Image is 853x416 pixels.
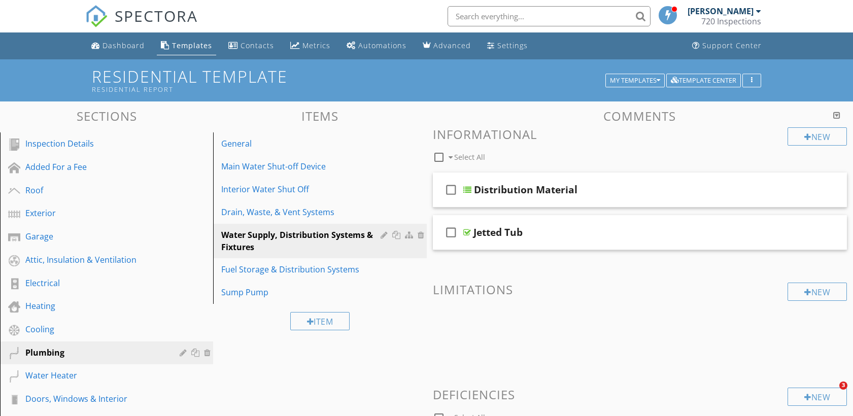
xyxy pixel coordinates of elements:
[224,37,278,55] a: Contacts
[92,85,609,93] div: Residential Report
[92,67,761,93] h1: Residential Template
[25,369,165,382] div: Water Heater
[290,312,350,330] div: Item
[419,37,475,55] a: Advanced
[25,277,165,289] div: Electrical
[157,37,216,55] a: Templates
[25,137,165,150] div: Inspection Details
[25,346,165,359] div: Plumbing
[25,207,165,219] div: Exterior
[702,41,762,50] div: Support Center
[671,77,736,84] div: Template Center
[497,41,528,50] div: Settings
[221,229,383,253] div: Water Supply, Distribution Systems & Fixtures
[25,230,165,242] div: Garage
[221,137,383,150] div: General
[221,206,383,218] div: Drain, Waste, & Vent Systems
[443,178,459,202] i: check_box_outline_blank
[448,6,651,26] input: Search everything...
[25,323,165,335] div: Cooling
[25,300,165,312] div: Heating
[788,388,847,406] div: New
[213,109,426,123] h3: Items
[483,37,532,55] a: Settings
[688,6,754,16] div: [PERSON_NAME]
[443,220,459,245] i: check_box_outline_blank
[454,152,485,162] span: Select All
[302,41,330,50] div: Metrics
[839,382,847,390] span: 3
[25,161,165,173] div: Added For a Fee
[85,14,198,35] a: SPECTORA
[474,184,577,196] div: Distribution Material
[115,5,198,26] span: SPECTORA
[788,127,847,146] div: New
[85,5,108,27] img: The Best Home Inspection Software - Spectora
[610,77,660,84] div: My Templates
[433,283,847,296] h3: Limitations
[666,74,741,88] button: Template Center
[701,16,761,26] div: 720 Inspections
[666,75,741,84] a: Template Center
[221,160,383,172] div: Main Water Shut-off Device
[25,254,165,266] div: Attic, Insulation & Ventilation
[433,41,471,50] div: Advanced
[103,41,145,50] div: Dashboard
[688,37,766,55] a: Support Center
[87,37,149,55] a: Dashboard
[605,74,665,88] button: My Templates
[241,41,274,50] div: Contacts
[221,286,383,298] div: Sump Pump
[221,183,383,195] div: Interior Water Shut Off
[172,41,212,50] div: Templates
[433,109,847,123] h3: Comments
[433,388,847,401] h3: Deficiencies
[286,37,334,55] a: Metrics
[343,37,411,55] a: Automations (Basic)
[433,127,847,141] h3: Informational
[788,283,847,301] div: New
[818,382,843,406] iframe: Intercom live chat
[25,184,165,196] div: Roof
[473,226,523,238] div: Jetted Tub
[221,263,383,275] div: Fuel Storage & Distribution Systems
[358,41,406,50] div: Automations
[25,393,165,405] div: Doors, Windows & Interior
